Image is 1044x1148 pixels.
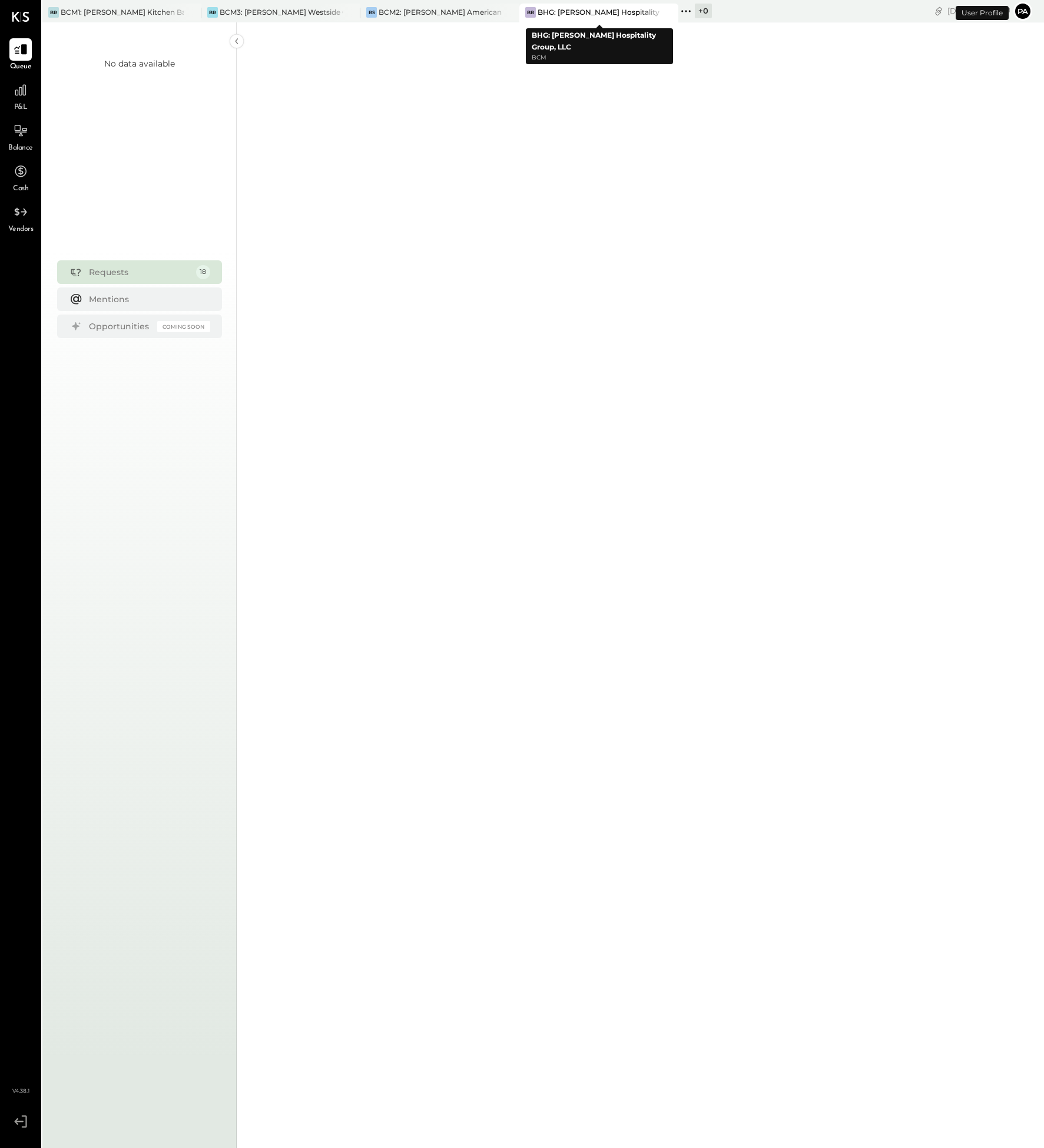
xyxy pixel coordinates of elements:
div: + 0 [695,4,712,18]
span: P&L [14,102,28,113]
div: copy link [933,5,944,17]
a: Cash [1,160,41,194]
div: BCM1: [PERSON_NAME] Kitchen Bar Market [61,7,184,17]
span: Cash [13,184,28,194]
span: Queue [10,62,32,72]
a: Queue [1,38,41,72]
span: Vendors [8,224,34,235]
button: Pa [1013,2,1032,21]
a: P&L [1,79,41,113]
div: BS [366,7,377,18]
div: BCM3: [PERSON_NAME] Westside Grill [220,7,343,17]
div: Requests [89,266,190,278]
div: BR [207,7,218,18]
div: Coming Soon [157,321,210,332]
div: BHG: [PERSON_NAME] Hospitality Group, LLC [538,7,661,17]
div: User Profile [956,6,1009,20]
a: Vendors [1,201,41,235]
div: No data available [104,58,175,70]
div: Mentions [89,293,204,305]
div: BR [48,7,59,18]
div: 18 [196,265,210,279]
span: Balance [8,143,33,154]
div: BCM2: [PERSON_NAME] American Cooking [379,7,502,17]
p: BCM [532,53,667,63]
b: BHG: [PERSON_NAME] Hospitality Group, LLC [532,31,656,51]
div: [DATE] [947,5,1010,16]
a: Balance [1,120,41,154]
div: BB [525,7,536,18]
div: Opportunities [89,320,151,332]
